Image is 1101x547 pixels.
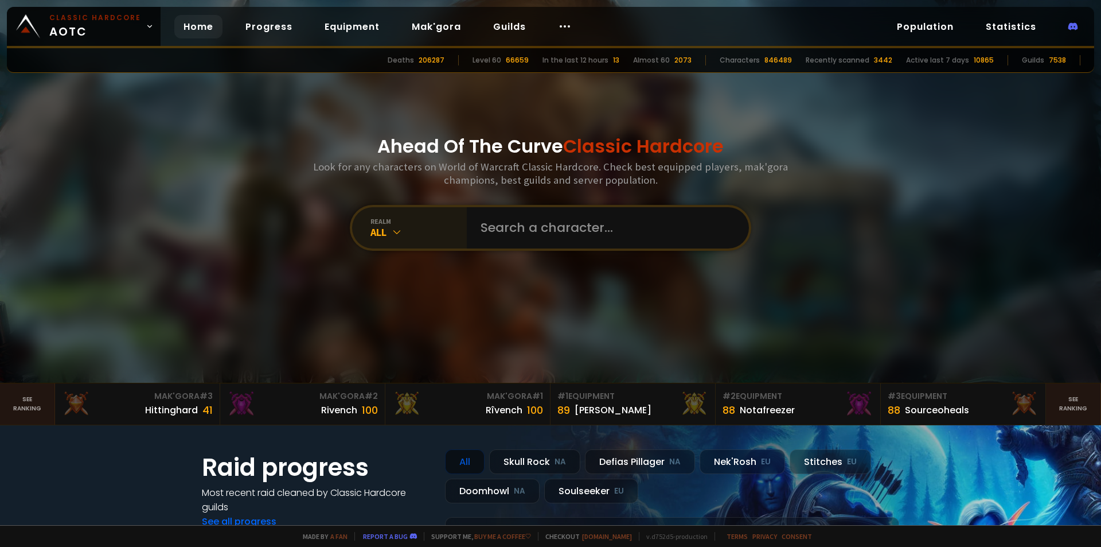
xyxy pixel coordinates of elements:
[174,15,222,38] a: Home
[727,532,748,541] a: Terms
[473,55,501,65] div: Level 60
[49,13,141,23] small: Classic Hardcore
[639,532,708,541] span: v. d752d5 - production
[227,390,378,402] div: Mak'Gora
[905,403,969,417] div: Sourceoheals
[474,532,531,541] a: Buy me a coffee
[403,15,470,38] a: Mak'gora
[674,55,692,65] div: 2073
[752,532,777,541] a: Privacy
[388,55,414,65] div: Deaths
[888,390,901,402] span: # 3
[62,390,213,402] div: Mak'Gora
[575,403,651,417] div: [PERSON_NAME]
[806,55,869,65] div: Recently scanned
[974,55,994,65] div: 10865
[582,532,632,541] a: [DOMAIN_NAME]
[782,532,812,541] a: Consent
[474,207,735,249] input: Search a character...
[563,133,724,159] span: Classic Hardcore
[723,390,873,402] div: Equipment
[55,383,220,425] a: Mak'Gora#3Hittinghard41
[669,456,681,468] small: NA
[720,55,760,65] div: Characters
[370,226,467,239] div: All
[486,403,522,417] div: Rîvench
[544,479,638,503] div: Soulseeker
[633,55,670,65] div: Almost 60
[874,55,892,65] div: 3442
[506,55,529,65] div: 66659
[202,402,213,418] div: 41
[790,449,871,474] div: Stitches
[385,383,550,425] a: Mak'Gora#1Rîvench100
[613,55,619,65] div: 13
[363,532,408,541] a: Report a bug
[761,456,771,468] small: EU
[7,7,161,46] a: Classic HardcoreAOTC
[847,456,857,468] small: EU
[49,13,141,40] span: AOTC
[1049,55,1066,65] div: 7538
[888,390,1038,402] div: Equipment
[200,390,213,402] span: # 3
[484,15,535,38] a: Guilds
[514,486,525,497] small: NA
[542,55,608,65] div: In the last 12 hours
[585,449,695,474] div: Defias Pillager
[527,402,543,418] div: 100
[445,479,540,503] div: Doomhowl
[296,532,348,541] span: Made by
[202,515,276,528] a: See all progress
[365,390,378,402] span: # 2
[1022,55,1044,65] div: Guilds
[145,403,198,417] div: Hittinghard
[392,390,543,402] div: Mak'Gora
[532,390,543,402] span: # 1
[370,217,467,226] div: realm
[220,383,385,425] a: Mak'Gora#2Rivench100
[309,160,792,187] h3: Look for any characters on World of Warcraft Classic Hardcore. Check best equipped players, mak'g...
[419,55,444,65] div: 206287
[202,486,431,514] h4: Most recent raid cleaned by Classic Hardcore guilds
[555,456,566,468] small: NA
[723,390,736,402] span: # 2
[538,532,632,541] span: Checkout
[881,383,1046,425] a: #3Equipment88Sourceoheals
[888,15,963,38] a: Population
[321,403,357,417] div: Rivench
[550,383,716,425] a: #1Equipment89[PERSON_NAME]
[202,449,431,486] h1: Raid progress
[330,532,348,541] a: a fan
[977,15,1045,38] a: Statistics
[906,55,969,65] div: Active last 7 days
[557,390,708,402] div: Equipment
[557,402,570,418] div: 89
[424,532,531,541] span: Support me,
[700,449,785,474] div: Nek'Rosh
[888,402,900,418] div: 88
[764,55,792,65] div: 846489
[723,402,735,418] div: 88
[315,15,389,38] a: Equipment
[489,449,580,474] div: Skull Rock
[377,133,724,160] h1: Ahead Of The Curve
[362,402,378,418] div: 100
[716,383,881,425] a: #2Equipment88Notafreezer
[1046,383,1101,425] a: Seeranking
[557,390,568,402] span: # 1
[614,486,624,497] small: EU
[236,15,302,38] a: Progress
[740,403,795,417] div: Notafreezer
[445,449,485,474] div: All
